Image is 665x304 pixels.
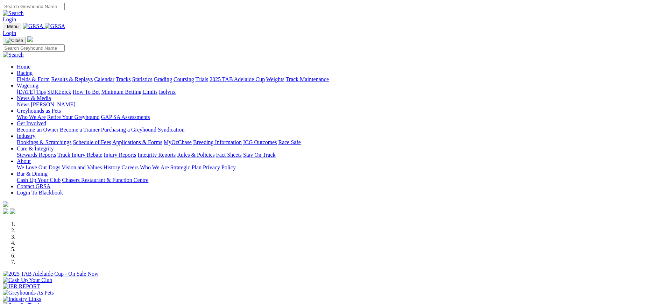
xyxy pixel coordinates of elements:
a: GAP SA Assessments [101,114,150,120]
img: twitter.svg [10,208,15,214]
a: Isolynx [159,89,176,95]
a: Strategic Plan [170,164,201,170]
a: Trials [195,76,208,82]
a: [PERSON_NAME] [31,101,75,107]
button: Toggle navigation [3,37,26,44]
a: How To Bet [73,89,100,95]
a: Become a Trainer [60,127,100,133]
a: MyOzChase [164,139,192,145]
a: News & Media [17,95,51,101]
a: Care & Integrity [17,146,54,151]
img: Industry Links [3,296,41,302]
img: Close [6,38,23,43]
img: logo-grsa-white.png [3,202,8,207]
a: Coursing [174,76,194,82]
a: Bar & Dining [17,171,48,177]
a: Login [3,16,16,22]
a: Chasers Restaurant & Function Centre [62,177,148,183]
a: Home [17,64,30,70]
a: SUREpick [47,89,71,95]
a: Racing [17,70,33,76]
a: Fact Sheets [216,152,242,158]
a: Bookings & Scratchings [17,139,71,145]
a: 2025 TAB Adelaide Cup [210,76,265,82]
a: Calendar [94,76,114,82]
a: Stay On Track [243,152,275,158]
div: Greyhounds as Pets [17,114,662,120]
img: logo-grsa-white.png [27,36,33,42]
div: Get Involved [17,127,662,133]
a: Statistics [132,76,153,82]
img: 2025 TAB Adelaide Cup - On Sale Now [3,271,99,277]
a: ICG Outcomes [243,139,277,145]
a: Industry [17,133,35,139]
img: facebook.svg [3,208,8,214]
img: Search [3,10,24,16]
img: GRSA [23,23,43,29]
a: Become an Owner [17,127,58,133]
a: Wagering [17,83,38,89]
div: Wagering [17,89,662,95]
a: We Love Our Dogs [17,164,60,170]
a: Cash Up Your Club [17,177,61,183]
a: Stewards Reports [17,152,56,158]
a: Applications & Forms [112,139,162,145]
img: IER REPORT [3,283,40,290]
a: Who We Are [17,114,46,120]
a: Fields & Form [17,76,50,82]
a: Login To Blackbook [17,190,63,196]
a: Schedule of Fees [73,139,111,145]
a: Track Injury Rebate [57,152,102,158]
input: Search [3,44,65,52]
span: Menu [7,24,19,29]
a: Rules & Policies [177,152,215,158]
a: Breeding Information [193,139,242,145]
div: News & Media [17,101,662,108]
a: Results & Replays [51,76,93,82]
a: Who We Are [140,164,169,170]
a: Careers [121,164,139,170]
img: Cash Up Your Club [3,277,52,283]
div: About [17,164,662,171]
a: Greyhounds as Pets [17,108,61,114]
div: Industry [17,139,662,146]
a: Track Maintenance [286,76,329,82]
a: Injury Reports [104,152,136,158]
a: Purchasing a Greyhound [101,127,156,133]
a: About [17,158,31,164]
a: [DATE] Tips [17,89,46,95]
a: Contact GRSA [17,183,50,189]
a: Login [3,30,16,36]
a: History [103,164,120,170]
input: Search [3,3,65,10]
a: Tracks [116,76,131,82]
div: Racing [17,76,662,83]
img: Search [3,52,24,58]
div: Care & Integrity [17,152,662,158]
button: Toggle navigation [3,23,21,30]
a: Integrity Reports [137,152,176,158]
a: Syndication [158,127,184,133]
a: Vision and Values [62,164,102,170]
a: Get Involved [17,120,46,126]
a: Minimum Betting Limits [101,89,157,95]
a: News [17,101,29,107]
a: Grading [154,76,172,82]
a: Race Safe [278,139,300,145]
a: Retire Your Greyhound [47,114,100,120]
div: Bar & Dining [17,177,662,183]
img: Greyhounds As Pets [3,290,54,296]
a: Privacy Policy [203,164,236,170]
img: GRSA [45,23,65,29]
a: Weights [266,76,284,82]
